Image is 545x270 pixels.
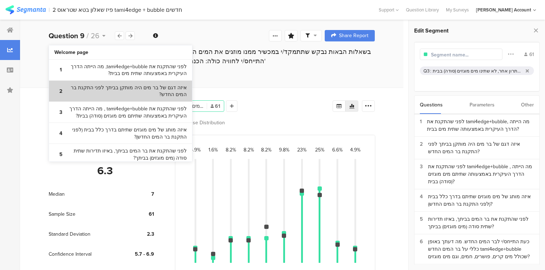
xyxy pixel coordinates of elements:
div: 61 [524,51,534,58]
a: 2 איזה דגם של בר מים היה מותקן בביתך לפני התקנת בר המים החדש? [49,81,192,102]
div: לפני שהתקנת את בר המים בביתך, באיזו תדירות שתית סודה (מים מוגזים) בביתך? [428,215,534,230]
div: 23% [297,146,306,154]
a: 3 לפני שהתקנת את tami4edge+bubble , מה הייתה הדרך העיקרית באמצעותה שתיתם מים מוגזים (סודה) בבית? [49,102,192,123]
div: Questions [420,96,443,114]
b: Question 9 [49,30,84,41]
div: 7 [117,190,154,198]
b: 3 [54,109,67,116]
div: 1.6% [208,146,218,154]
div: לפני שהתקנת את tami4edge+bubble, מה הייתה הדרך העיקרית באמצעותה שתית מים בבית? [427,118,534,133]
div: 2.3 [117,230,154,238]
img: segmanta logo [5,5,46,14]
div: 5.7 - 6.9 [117,250,154,258]
div: Other [521,96,534,114]
bdi: איזה דגם של בר מים היה מותקן בביתך לפני התקנת בר המים החדש? [67,84,187,98]
a: 5 לפני שהתקנת את בר המים בביתך, באיזו תדירות שתית סודה (מים מוגזים) בביתך? [49,144,192,165]
div: : [430,67,433,74]
bdi: לפני שהתקנת את בר המים בביתך, באיזו תדירות שתית סודה (מים מוגזים) בביתך? [67,147,187,161]
a: Welcome page [49,45,192,60]
div: כעת התייחס/י לבר המים החדש. מה דעתך באופן כללי על בר המים החדש tami4edge+bubble שכולל מים קרים, פ... [428,238,534,260]
a: 4 איזה מותג של מים מוגזים שתיתם בדרך כלל בבית (לפני התקנת בר המים החדש)? [49,123,192,144]
div: 8.2% [244,146,254,154]
div: Confidence Interval [49,244,117,264]
span: Share Report [339,33,368,38]
div: 6.6% [332,146,343,154]
div: 3 [420,163,428,185]
div: 4 [420,193,428,208]
a: 1 לפני שהתקנת את tami4edge+bubble, מה הייתה הדרך העיקרית באמצעותה שתית מים בבית? [49,60,192,81]
div: 8.2% [261,146,271,154]
bdi: איזה מותג של מים מוגזים שתיתם בדרך כלל בבית (לפני התקנת בר המים החדש)? [67,126,187,140]
b: 5 [54,151,67,158]
div: [PERSON_NAME] Account [476,6,531,13]
div: 2 פיז שאלון בטא שטראוס tami4edge + bubble חדשים [53,6,182,13]
span: 61 [211,102,220,110]
bdi: לפני שהתקנת את tami4edge+bubble, מה הייתה הדרך העיקרית באמצעותה שתית מים בבית? [67,63,187,77]
bdi: לפני שהתקנת את tami4edge+bubble , מה הייתה הדרך העיקרית באמצעותה שתיתם מים מוגזים (סודה) בבית? [67,105,187,119]
div: Response Distribution [176,119,375,126]
div: | [49,6,50,14]
b: 1 [54,66,67,74]
b: 4 [54,130,67,137]
div: איזה דגם של בר מים היה מותקן בביתך לפני התקנת בר המים החדש? [428,140,534,155]
a: My Surveys [442,6,472,13]
input: Segment name... [431,51,493,59]
div: Support [379,4,399,15]
div: בשאלות הבאות נבקש שתתמקד/י במכשיר ממנו מוזגים את המים המוגזים.מה דעתך, באופן כללי, על חווית המים ... [49,47,375,66]
div: 2 [420,140,428,155]
div: 9.8% [279,146,289,154]
div: איזה מותג של מים מוגזים שתיתם בדרך כלל בבית (לפני התקנת בר המים החדש)? [428,193,534,208]
div: Parameters [470,96,495,114]
div: 61 [117,210,154,218]
div: 8.2% [226,146,236,154]
div: Standard Deviation [49,224,117,244]
div: Median [49,184,117,204]
div: 6.3 [97,163,113,179]
div: 6 [420,238,428,260]
div: 4.9% [350,146,360,154]
b: Welcome page [54,49,88,56]
div: 1 [420,118,427,133]
div: לפני שהתקנת את tami4edge+bubble , מה הייתה הדרך העיקרית באמצעותה שתיתם מים מוגזים (סודה) בבית? [428,163,534,185]
span: 26 [91,30,99,41]
span: Edit Segment [414,26,448,35]
span: / [87,30,89,41]
a: Question Library [402,6,442,13]
b: 2 [54,88,67,95]
div: 25% [315,146,324,154]
div: Sample Size [49,204,117,224]
div: Q3 [423,67,429,74]
div: 5 [420,215,428,230]
div: מים מוגזים מבקבוק משפחתי (1.5 ליטר), מים מוגזים מבקבוק אישי (0.5 ליטר), מים מוגזים מבר מים מסונני... [433,67,523,74]
div: 4.9% [190,146,201,154]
